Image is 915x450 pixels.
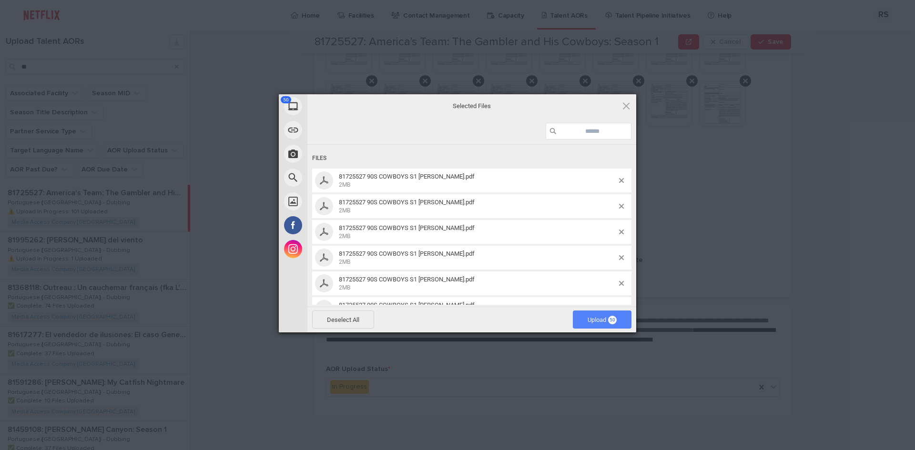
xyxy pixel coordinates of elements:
[339,250,475,257] span: 81725527 90S COWBOYS S1 [PERSON_NAME].pdf
[312,310,374,329] span: Deselect All
[279,213,393,237] div: Facebook
[608,316,617,324] span: 50
[339,224,475,231] span: 81725527 90S COWBOYS S1 [PERSON_NAME].pdf
[339,207,350,214] span: 2MB
[339,173,475,180] span: 81725527 90S COWBOYS S1 [PERSON_NAME].pdf
[279,166,393,190] div: Web Search
[339,276,475,283] span: 81725527 90S COWBOYS S1 [PERSON_NAME].pdf
[336,301,619,317] span: 81725527 90S COWBOYS S1 MICHEL DI FIORI.pdf
[336,173,619,189] span: 81725527 90S COWBOYS S1 TATU.pdf
[279,142,393,166] div: Take Photo
[339,181,350,188] span: 2MB
[339,199,475,206] span: 81725527 90S COWBOYS S1 [PERSON_NAME].pdf
[339,301,475,309] span: 81725527 90S COWBOYS S1 [PERSON_NAME].pdf
[279,190,393,213] div: Unsplash
[339,259,350,265] span: 2MB
[339,233,350,240] span: 2MB
[312,150,631,167] div: Files
[281,96,291,103] span: 50
[588,316,617,323] span: Upload
[621,100,631,111] span: Click here or hit ESC to close picker
[573,310,631,329] span: Upload
[279,237,393,261] div: Instagram
[336,276,619,291] span: 81725527 90S COWBOYS S1 MAURO RAMOS.pdf
[336,224,619,240] span: 81725527 90S COWBOYS S1 THIAGO MARQUES.pdf
[376,101,567,110] span: Selected Files
[336,199,619,214] span: 81725527 90S COWBOYS S1 THIAGO LONGO.pdf
[336,250,619,266] span: 81725527 90S COWBOYS S1 THIAGO ZAMBRANO.pdf
[279,94,393,118] div: My Device
[279,118,393,142] div: Link (URL)
[339,284,350,291] span: 2MB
